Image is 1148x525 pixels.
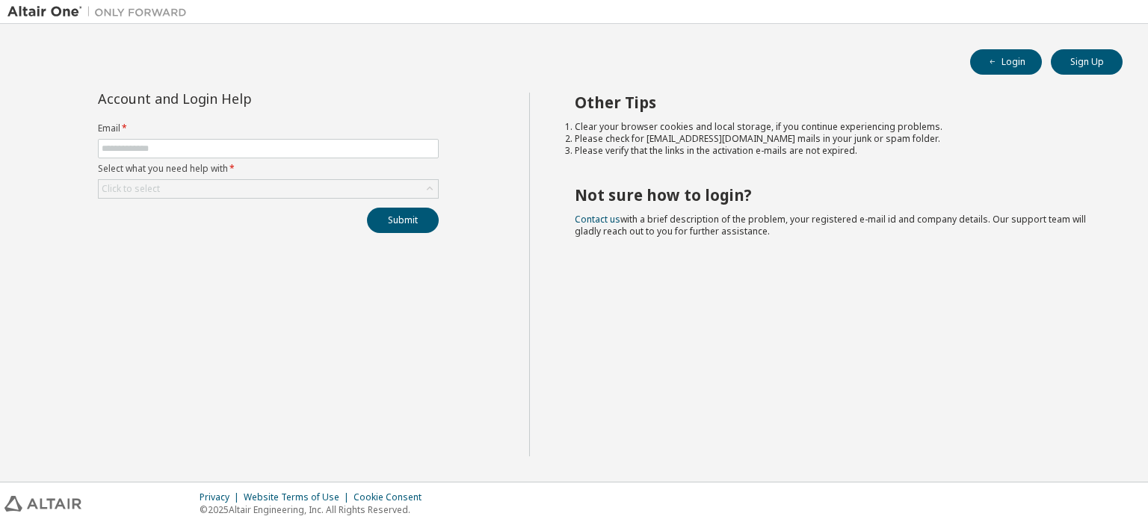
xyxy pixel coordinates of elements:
div: Privacy [200,491,244,503]
label: Email [98,122,439,134]
img: Altair One [7,4,194,19]
button: Submit [367,208,439,233]
div: Click to select [99,180,438,198]
div: Website Terms of Use [244,491,354,503]
button: Login [970,49,1042,75]
a: Contact us [575,213,620,226]
p: © 2025 Altair Engineering, Inc. All Rights Reserved. [200,503,430,516]
li: Please verify that the links in the activation e-mails are not expired. [575,145,1096,157]
li: Please check for [EMAIL_ADDRESS][DOMAIN_NAME] mails in your junk or spam folder. [575,133,1096,145]
div: Cookie Consent [354,491,430,503]
span: with a brief description of the problem, your registered e-mail id and company details. Our suppo... [575,213,1086,237]
h2: Not sure how to login? [575,185,1096,205]
div: Click to select [102,183,160,195]
label: Select what you need help with [98,163,439,175]
li: Clear your browser cookies and local storage, if you continue experiencing problems. [575,121,1096,133]
div: Account and Login Help [98,93,371,105]
button: Sign Up [1051,49,1123,75]
img: altair_logo.svg [4,496,81,512]
h2: Other Tips [575,93,1096,112]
